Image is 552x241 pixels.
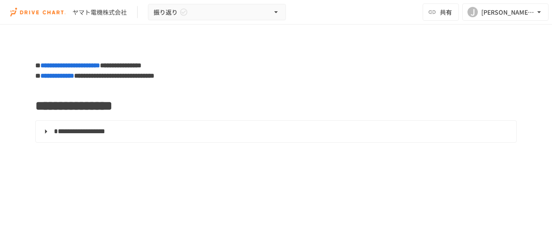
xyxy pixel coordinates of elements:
div: [PERSON_NAME][EMAIL_ADDRESS][DOMAIN_NAME] [481,7,535,18]
div: J [467,7,478,17]
button: 振り返り [148,4,286,21]
span: 振り返り [154,7,178,18]
div: ヤマト電機株式会社 [72,8,127,17]
button: J[PERSON_NAME][EMAIL_ADDRESS][DOMAIN_NAME] [462,3,549,21]
span: 共有 [440,7,452,17]
img: i9VDDS9JuLRLX3JIUyK59LcYp6Y9cayLPHs4hOxMB9W [10,5,66,19]
button: 共有 [423,3,459,21]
